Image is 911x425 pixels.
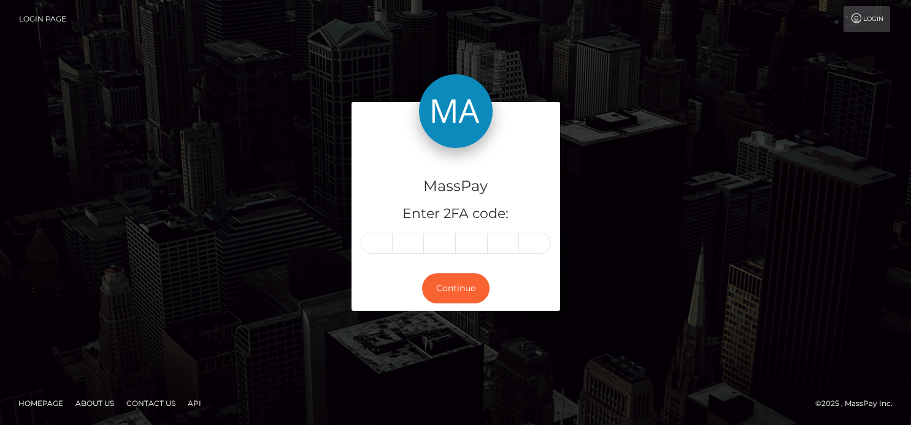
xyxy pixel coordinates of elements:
[183,394,206,413] a: API
[361,176,551,197] h4: MassPay
[419,74,493,148] img: MassPay
[844,6,890,32] a: Login
[71,394,119,413] a: About Us
[13,394,68,413] a: Homepage
[422,273,490,303] button: Continue
[19,6,66,32] a: Login Page
[121,394,180,413] a: Contact Us
[361,205,551,224] h5: Enter 2FA code:
[815,397,902,410] div: © 2025 , MassPay Inc.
